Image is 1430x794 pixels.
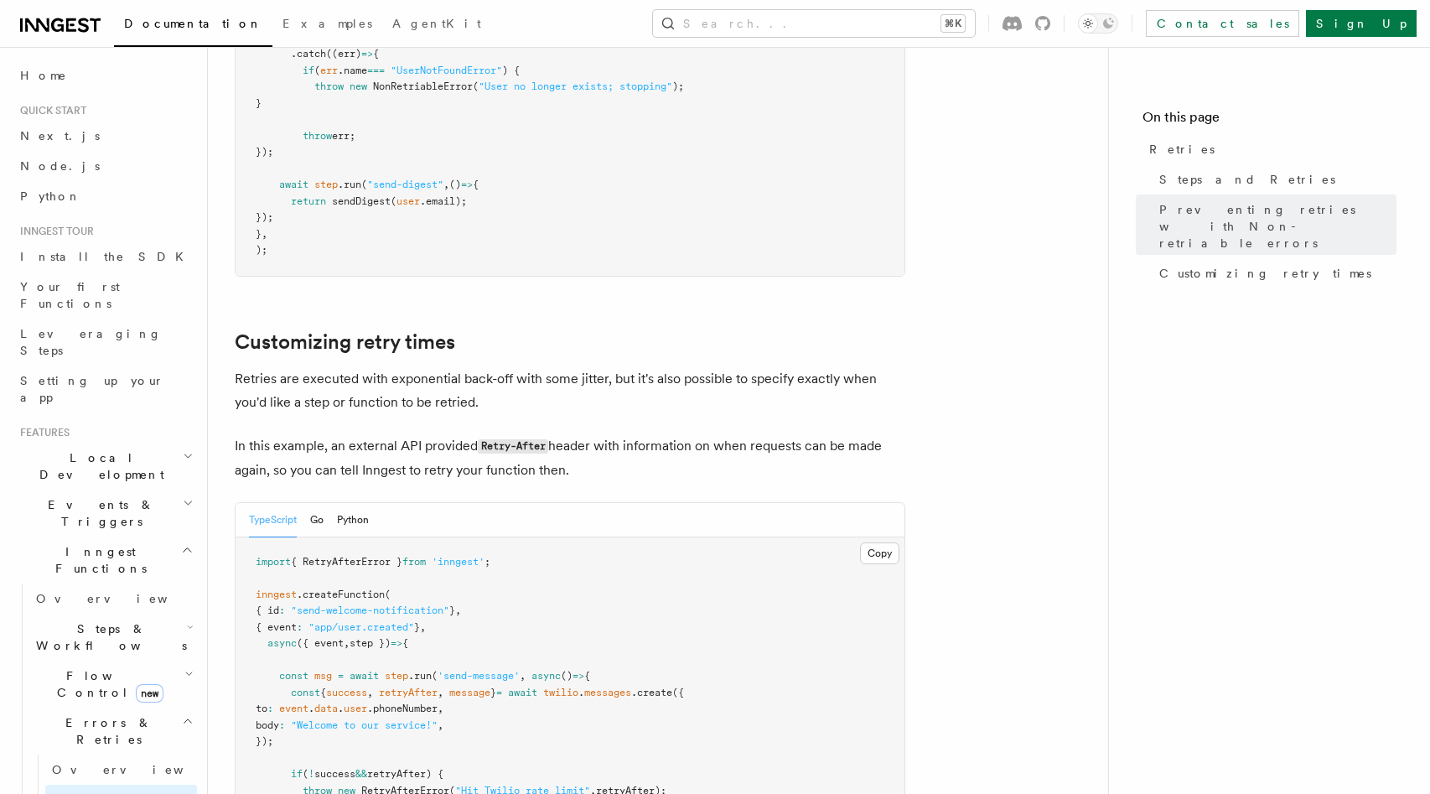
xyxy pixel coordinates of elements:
[13,496,183,530] span: Events & Triggers
[235,367,905,414] p: Retries are executed with exponential back-off with some jitter, but it's also possible to specif...
[438,687,443,698] span: ,
[455,605,461,616] span: ,
[314,179,338,190] span: step
[297,589,385,600] span: .createFunction
[520,670,526,682] span: ,
[256,211,273,223] span: });
[382,5,491,45] a: AgentKit
[114,5,272,47] a: Documentation
[13,543,181,577] span: Inngest Functions
[367,703,438,714] span: .phoneNumber
[432,670,438,682] span: (
[291,48,326,60] span: .catch
[338,65,367,76] span: .name
[490,687,496,698] span: }
[13,181,197,211] a: Python
[29,614,197,661] button: Steps & Workflows
[1159,171,1335,188] span: Steps and Retries
[314,670,332,682] span: msg
[391,195,396,207] span: (
[279,179,308,190] span: await
[584,670,590,682] span: {
[256,735,273,747] span: });
[361,179,367,190] span: (
[338,179,361,190] span: .run
[478,439,548,454] code: Retry-After
[256,97,262,109] span: }
[367,768,443,780] span: retryAfter) {
[350,637,391,649] span: step })
[672,687,684,698] span: ({
[13,241,197,272] a: Install the SDK
[543,687,578,698] span: twilio
[256,146,273,158] span: });
[308,768,314,780] span: !
[291,719,438,731] span: "Welcome to our service!"
[136,684,163,703] span: new
[420,195,467,207] span: .email);
[379,687,438,698] span: retryAfter
[496,687,502,698] span: =
[391,637,402,649] span: =>
[256,621,297,633] span: { event
[584,687,631,698] span: messages
[20,250,194,263] span: Install the SDK
[355,768,367,780] span: &&
[473,80,479,92] span: (
[256,703,267,714] span: to
[291,768,303,780] span: if
[672,80,684,92] span: );
[367,687,373,698] span: ,
[303,768,308,780] span: (
[432,556,484,568] span: 'inngest'
[631,687,672,698] span: .create
[350,670,379,682] span: await
[291,605,449,616] span: "send-welcome-notification"
[13,319,197,366] a: Leveraging Steps
[13,151,197,181] a: Node.js
[282,17,372,30] span: Examples
[29,708,197,755] button: Errors & Retries
[1078,13,1118,34] button: Toggle dark mode
[256,589,297,600] span: inngest
[1153,195,1396,258] a: Preventing retries with Non-retriable errors
[350,80,367,92] span: new
[256,556,291,568] span: import
[461,179,473,190] span: =>
[13,426,70,439] span: Features
[473,179,479,190] span: {
[235,330,455,354] a: Customizing retry times
[531,670,561,682] span: async
[13,443,197,490] button: Local Development
[408,670,432,682] span: .run
[443,179,449,190] span: ,
[338,703,344,714] span: .
[29,620,187,654] span: Steps & Workflows
[13,104,86,117] span: Quick start
[344,703,367,714] span: user
[235,434,905,482] p: In this example, an external API provided header with information on when requests can be made ag...
[267,637,297,649] span: async
[653,10,975,37] button: Search...⌘K
[332,195,391,207] span: sendDigest
[314,65,320,76] span: (
[449,687,490,698] span: message
[1159,201,1396,252] span: Preventing retries with Non-retriable errors
[29,667,184,701] span: Flow Control
[272,5,382,45] a: Examples
[279,670,308,682] span: const
[297,621,303,633] span: :
[291,195,326,207] span: return
[20,129,100,143] span: Next.js
[303,130,332,142] span: throw
[449,605,455,616] span: }
[303,65,314,76] span: if
[13,537,197,584] button: Inngest Functions
[561,670,573,682] span: ()
[578,687,584,698] span: .
[367,65,385,76] span: ===
[573,670,584,682] span: =>
[249,503,297,537] button: TypeScript
[484,556,490,568] span: ;
[314,768,355,780] span: success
